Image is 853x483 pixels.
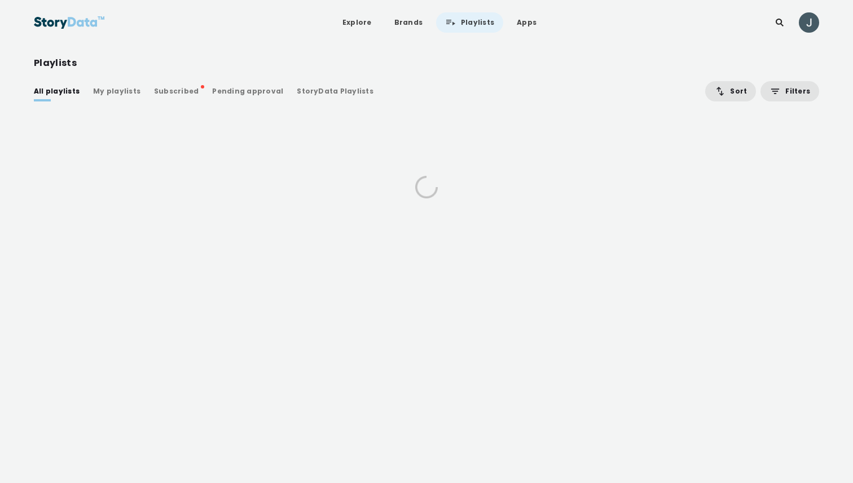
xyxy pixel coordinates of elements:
div: Pending approval [212,86,283,97]
div: StoryData Playlists [297,86,373,97]
img: StoryData Logo [34,12,105,33]
img: ACg8ocL4n2a6OBrbNl1cRdhqILMM1PVwDnCTNMmuJZ_RnCAKJCOm-A=s96-c [799,12,819,33]
span: Filters [785,86,810,97]
span: Sort [730,86,747,97]
button: Sort [705,81,756,101]
div: My playlists [93,86,140,97]
div: Subscribed [154,86,199,97]
a: Explore [333,12,381,33]
a: Apps [508,12,546,33]
div: All playlists [34,86,80,97]
div: Playlists [34,56,819,70]
a: Brands [385,12,432,33]
img: rzWWoR+fVQ291XJra3qb7R4ohXO+iIrbQqdXR+KLLYOtlrtoXioC6Tapvfy1eumobnNgs5Oy1PF0i0IpDikIMNEk+jlW9HtV0... [415,176,438,198]
a: Playlists [436,12,503,33]
button: Filters [760,81,819,101]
